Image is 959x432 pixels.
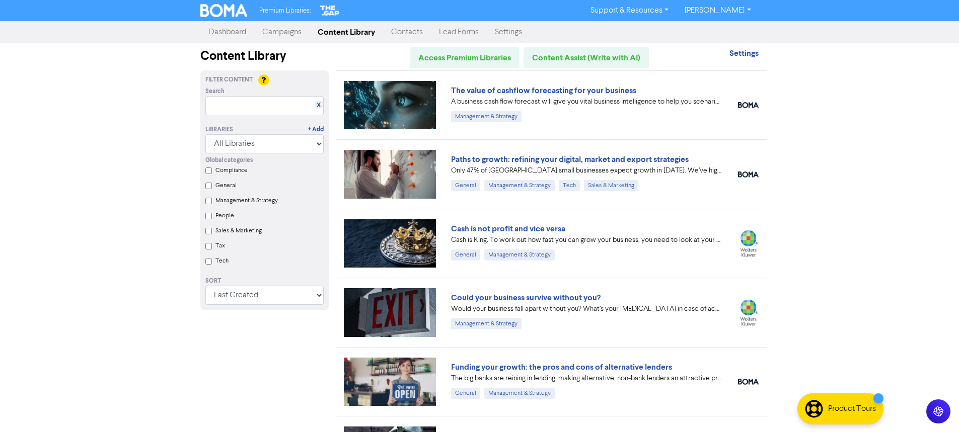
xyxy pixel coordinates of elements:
[383,22,431,42] a: Contacts
[559,180,580,191] div: Tech
[215,196,278,205] label: Management & Strategy
[738,102,759,108] img: boma_accounting
[451,318,522,329] div: Management & Strategy
[451,85,636,96] a: The value of cashflow forecasting for your business
[584,180,638,191] div: Sales & Marketing
[205,125,233,134] div: Libraries
[738,299,759,326] img: wolterskluwer
[677,3,759,19] a: [PERSON_NAME]
[205,156,324,165] div: Global categories
[319,4,341,17] img: The Gap
[451,165,723,176] div: Only 47% of New Zealand small businesses expect growth in 2025. We’ve highlighted four key ways y...
[451,154,689,164] a: Paths to growth: refining your digital, market and export strategies
[259,8,311,14] span: Premium Libraries:
[451,111,522,122] div: Management & Strategy
[729,50,759,58] a: Settings
[451,180,480,191] div: General
[215,226,262,235] label: Sales & Marketing
[582,3,677,19] a: Support & Resources
[205,75,324,84] div: Filter Content
[484,388,555,399] div: Management & Strategy
[310,22,383,42] a: Content Library
[215,181,237,190] label: General
[487,22,530,42] a: Settings
[738,230,759,256] img: wolterskluwer
[451,249,480,261] div: General
[524,47,649,68] a: Content Assist (Write with AI)
[451,235,723,245] div: Cash is King. To work out how fast you can grow your business, you need to look at your projected...
[317,102,321,109] a: X
[451,362,672,372] a: Funding your growth: the pros and cons of alternative lenders
[205,87,225,96] span: Search
[431,22,487,42] a: Lead Forms
[451,293,601,303] a: Could your business survive without you?
[308,125,324,134] a: + Add
[484,249,555,261] div: Management & Strategy
[205,277,324,286] div: Sort
[451,224,565,234] a: Cash is not profit and vice versa
[738,379,759,385] img: boma
[215,211,234,220] label: People
[729,48,759,58] strong: Settings
[215,241,225,250] label: Tax
[451,373,723,384] div: The big banks are reining in lending, making alternative, non-bank lenders an attractive proposit...
[451,388,480,399] div: General
[909,384,959,432] iframe: Chat Widget
[451,97,723,107] div: A business cash flow forecast will give you vital business intelligence to help you scenario-plan...
[451,304,723,314] div: Would your business fall apart without you? What’s your Plan B in case of accident, illness, or j...
[200,22,254,42] a: Dashboard
[215,166,248,175] label: Compliance
[484,180,555,191] div: Management & Strategy
[215,256,229,266] label: Tech
[254,22,310,42] a: Campaigns
[200,47,329,65] div: Content Library
[738,171,759,178] img: boma
[410,47,520,68] a: Access Premium Libraries
[200,4,248,17] img: BOMA Logo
